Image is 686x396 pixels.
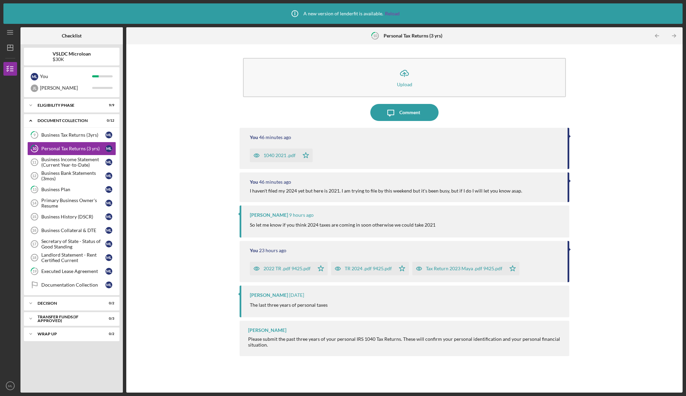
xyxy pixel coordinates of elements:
b: Checklist [62,33,82,39]
button: Upload [243,58,566,97]
div: Business Bank Statements (3mos) [41,170,105,181]
div: [PERSON_NAME] [40,82,92,94]
div: 0 / 3 [102,317,114,321]
time: 2025-09-05 22:15 [259,135,291,140]
div: Decision [38,301,97,305]
a: 11Business Income Statement (Current Year-to-Date)ML [27,155,116,169]
a: 9Business Tax Returns (3yrs)ML [27,128,116,142]
a: 16Business Collateral & DTEML [27,224,116,237]
div: Personal Tax Returns (3 yrs) [41,146,105,151]
div: You [250,179,258,185]
div: A new version of lenderfit is available. [286,5,400,22]
div: Please submit the past three years of your personal IRS 1040 Tax Returns. These will confirm your... [248,336,562,347]
tspan: 14 [32,201,37,205]
a: Reload [385,11,400,16]
div: You [250,135,258,140]
div: M L [105,227,112,234]
div: Business Tax Returns (3yrs) [41,132,105,138]
div: M L [31,73,38,80]
a: 17Secretary of State - Status of Good StandingML [27,237,116,251]
div: You [250,248,258,253]
div: 9 / 9 [102,103,114,107]
tspan: 16 [32,228,36,232]
tspan: 19 [32,269,37,274]
tspan: 13 [32,187,37,192]
div: M L [105,200,112,207]
div: You [40,71,92,82]
div: [PERSON_NAME] [250,292,288,298]
div: [PERSON_NAME] [250,212,288,218]
button: 1040 2021 .pdf [250,149,313,162]
div: M L [105,132,112,138]
div: Business Collateral & DTE [41,228,105,233]
div: M L [105,186,112,193]
p: The last three years of personal taxes [250,301,328,309]
time: 2025-09-05 22:15 [259,179,291,185]
tspan: 10 [373,33,377,38]
div: Executed Lease Agreement [41,269,105,274]
a: Documentation CollectionML [27,278,116,292]
div: 0 / 2 [102,332,114,336]
a: 12Business Bank Statements (3mos)ML [27,169,116,183]
div: Transfer Funds (If Approved) [38,315,97,323]
div: Wrap Up [38,332,97,336]
div: 0 / 2 [102,301,114,305]
button: 2022 TR .pdf 9425.pdf [250,262,328,275]
div: [PERSON_NAME] [248,328,286,333]
div: Comment [399,104,420,121]
b: Personal Tax Returns (3 yrs) [384,33,442,39]
div: M L [105,241,112,247]
tspan: 10 [32,147,37,151]
tspan: 15 [32,215,36,219]
div: M L [105,268,112,275]
div: Eligibility Phase [38,103,97,107]
div: Documentation Collection [41,282,105,288]
a: 15Business History (DSCR)ML [27,210,116,224]
tspan: 12 [32,174,36,178]
button: TR 2024 .pdf 9425.pdf [331,262,409,275]
div: M L [105,281,112,288]
a: 13Business PlanML [27,183,116,196]
a: 18Landlord Statement - Rent Certified CurrentML [27,251,116,264]
tspan: 18 [32,256,36,260]
p: So let me know if you think 2024 taxes are coming in soon otherwise we could take 2021 [250,221,435,229]
div: M L [105,172,112,179]
button: Tax Return 2023 Maya .pdf 9425.pdf [412,262,519,275]
div: $30K [53,57,91,62]
div: Upload [397,82,412,87]
div: 2022 TR .pdf 9425.pdf [263,266,311,271]
div: Tax Return 2023 Maya .pdf 9425.pdf [426,266,502,271]
div: Primary Business Owner's Resume [41,198,105,209]
button: ML [3,379,17,393]
a: 14Primary Business Owner's ResumeML [27,196,116,210]
b: VSLDC Microloan [53,51,91,57]
time: 2025-09-04 23:45 [259,248,286,253]
tspan: 9 [33,133,36,137]
div: J L [31,85,38,92]
div: I haven't filed my 2024 yet but here is 2021. I am trying to file by this weekend but it's been b... [250,188,522,194]
div: M L [105,159,112,166]
div: Landlord Statement - Rent Certified Current [41,252,105,263]
div: Document Collection [38,119,97,123]
div: Business Income Statement (Current Year-to-Date) [41,157,105,168]
div: 1040 2021 .pdf [263,153,296,158]
time: 2025-09-05 13:29 [289,212,314,218]
div: M L [105,145,112,152]
button: Comment [370,104,439,121]
div: M L [105,254,112,261]
div: M L [105,213,112,220]
a: 10Personal Tax Returns (3 yrs)ML [27,142,116,155]
div: Business History (DSCR) [41,214,105,219]
div: 0 / 12 [102,119,114,123]
tspan: 11 [32,160,36,164]
div: Secretary of State - Status of Good Standing [41,239,105,249]
time: 2025-08-26 03:47 [289,292,304,298]
text: ML [8,384,13,388]
a: 19Executed Lease AgreementML [27,264,116,278]
div: Business Plan [41,187,105,192]
tspan: 17 [32,242,36,246]
div: TR 2024 .pdf 9425.pdf [345,266,392,271]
